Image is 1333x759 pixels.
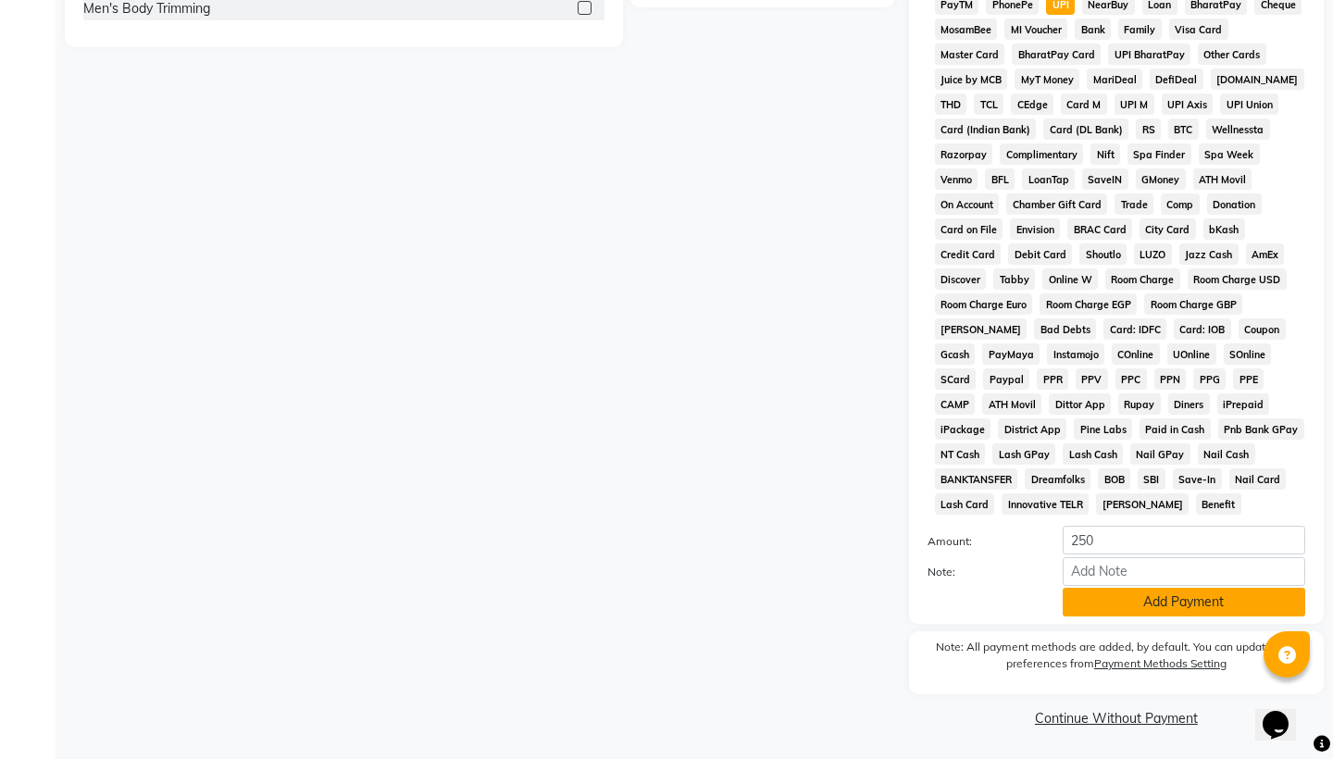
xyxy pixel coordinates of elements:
[1115,368,1147,390] span: PPC
[935,243,1002,265] span: Credit Card
[1063,443,1123,465] span: Lash Cash
[1168,393,1210,415] span: Diners
[1076,368,1108,390] span: PPV
[1140,418,1211,440] span: Paid in Cash
[1108,44,1190,65] span: UPI BharatPay
[1010,218,1060,240] span: Envision
[1074,418,1132,440] span: Pine Labs
[974,93,1003,115] span: TCL
[935,218,1003,240] span: Card on File
[982,393,1041,415] span: ATH Movil
[1154,368,1187,390] span: PPN
[1173,468,1222,490] span: Save-In
[935,493,995,515] span: Lash Card
[1075,19,1111,40] span: Bank
[1094,655,1227,672] label: Payment Methods Setting
[1198,443,1255,465] span: Nail Cash
[1198,44,1266,65] span: Other Cards
[1082,168,1128,190] span: SaveIN
[998,418,1066,440] span: District App
[935,44,1005,65] span: Master Card
[1011,93,1053,115] span: CEdge
[1140,218,1196,240] span: City Card
[1136,118,1161,140] span: RS
[1203,218,1245,240] span: bKash
[1115,93,1154,115] span: UPI M
[1079,243,1127,265] span: Shoutlo
[1098,468,1130,490] span: BOB
[914,533,1049,550] label: Amount:
[1037,368,1068,390] span: PPR
[1006,193,1107,215] span: Chamber Gift Card
[1000,143,1083,165] span: Complimentary
[983,368,1029,390] span: Paypal
[1015,68,1079,90] span: MyT Money
[935,68,1008,90] span: Juice by MCB
[935,93,967,115] span: THD
[1130,443,1190,465] span: Nail GPay
[1134,243,1172,265] span: LUZO
[1042,268,1098,290] span: Online W
[1118,19,1162,40] span: Family
[1218,418,1304,440] span: Pnb Bank GPay
[1162,93,1214,115] span: UPI Axis
[1040,293,1137,315] span: Room Charge EGP
[1136,168,1186,190] span: GMoney
[1161,193,1200,215] span: Comp
[1067,218,1132,240] span: BRAC Card
[935,118,1037,140] span: Card (Indian Bank)
[1193,168,1252,190] span: ATH Movil
[1061,93,1107,115] span: Card M
[985,168,1015,190] span: BFL
[1193,368,1226,390] span: PPG
[935,418,991,440] span: iPackage
[1008,243,1072,265] span: Debit Card
[1115,193,1153,215] span: Trade
[935,143,993,165] span: Razorpay
[1207,193,1262,215] span: Donation
[1022,168,1075,190] span: LoanTap
[982,343,1040,365] span: PayMaya
[1169,19,1228,40] span: Visa Card
[1174,318,1231,340] span: Card: IOB
[1206,118,1270,140] span: Wellnessta
[1063,557,1305,586] input: Add Note
[935,393,976,415] span: CAMP
[1144,293,1242,315] span: Room Charge GBP
[935,268,987,290] span: Discover
[1087,68,1142,90] span: MariDeal
[935,468,1018,490] span: BANKTANSFER
[1179,243,1239,265] span: Jazz Cash
[913,709,1320,728] a: Continue Without Payment
[928,639,1305,679] label: Note: All payment methods are added, by default. You can update your preferences from
[1043,118,1128,140] span: Card (DL Bank)
[1118,393,1161,415] span: Rupay
[935,193,1000,215] span: On Account
[1150,68,1203,90] span: DefiDeal
[1025,468,1090,490] span: Dreamfolks
[1063,588,1305,616] button: Add Payment
[1224,343,1272,365] span: SOnline
[1002,493,1089,515] span: Innovative TELR
[935,443,986,465] span: NT Cash
[935,368,977,390] span: SCard
[1127,143,1191,165] span: Spa Finder
[1211,68,1304,90] span: [DOMAIN_NAME]
[1049,393,1111,415] span: Dittor App
[935,343,976,365] span: Gcash
[1138,468,1165,490] span: SBI
[1217,393,1270,415] span: iPrepaid
[1188,268,1287,290] span: Room Charge USD
[1168,118,1199,140] span: BTC
[935,293,1033,315] span: Room Charge Euro
[1012,44,1101,65] span: BharatPay Card
[1103,318,1166,340] span: Card: IDFC
[992,443,1055,465] span: Lash GPay
[1034,318,1096,340] span: Bad Debts
[935,318,1028,340] span: [PERSON_NAME]
[935,19,998,40] span: MosamBee
[1047,343,1104,365] span: Instamojo
[1199,143,1260,165] span: Spa Week
[1233,368,1264,390] span: PPE
[1229,468,1287,490] span: Nail Card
